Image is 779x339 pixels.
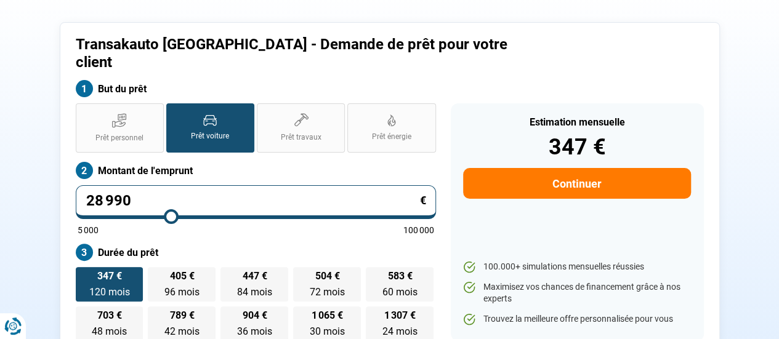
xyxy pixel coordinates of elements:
[97,271,121,281] span: 347 €
[372,132,411,142] span: Prêt énergie
[312,311,343,321] span: 1 065 €
[382,325,418,337] span: 24 mois
[191,131,229,142] span: Prêt voiture
[92,325,127,337] span: 48 mois
[78,226,99,234] span: 5 000
[420,195,426,206] span: €
[382,286,418,298] span: 60 mois
[281,132,321,143] span: Prêt travaux
[310,286,345,298] span: 72 mois
[169,311,194,321] span: 789 €
[76,80,436,97] label: But du prêt
[463,281,690,305] li: Maximisez vos chances de financement grâce à nos experts
[310,325,345,337] span: 30 mois
[89,286,129,298] span: 120 mois
[169,271,194,281] span: 405 €
[76,244,436,261] label: Durée du prêt
[76,36,543,71] h1: Transakauto [GEOGRAPHIC_DATA] - Demande de prêt pour votre client
[384,311,416,321] span: 1 307 €
[237,325,272,337] span: 36 mois
[97,311,121,321] span: 703 €
[315,271,339,281] span: 504 €
[164,325,200,337] span: 42 mois
[242,271,267,281] span: 447 €
[463,118,690,127] div: Estimation mensuelle
[403,226,434,234] span: 100 000
[95,133,143,143] span: Prêt personnel
[164,286,200,298] span: 96 mois
[76,162,436,179] label: Montant de l'emprunt
[242,311,267,321] span: 904 €
[237,286,272,298] span: 84 mois
[387,271,412,281] span: 583 €
[463,313,690,325] li: Trouvez la meilleure offre personnalisée pour vous
[463,168,690,199] button: Continuer
[463,136,690,158] div: 347 €
[463,261,690,273] li: 100.000+ simulations mensuelles réussies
